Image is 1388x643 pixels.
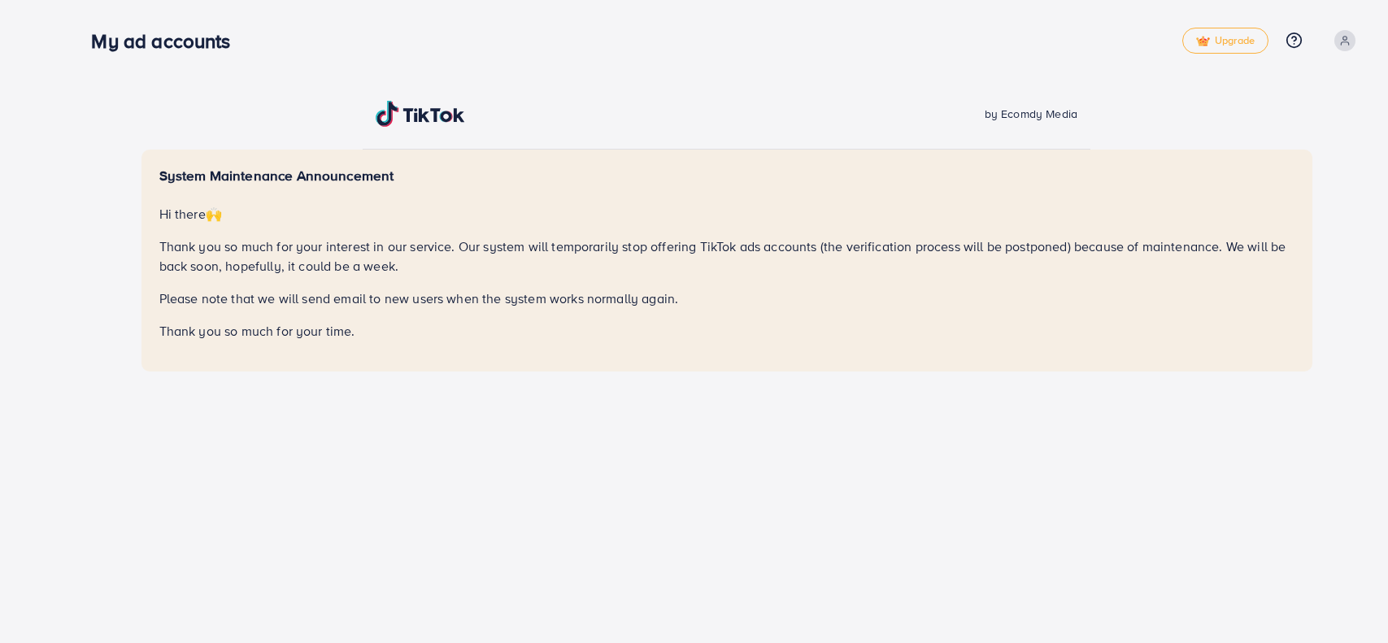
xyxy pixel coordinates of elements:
[985,106,1077,122] span: by Ecomdy Media
[1196,36,1210,47] img: tick
[159,289,1294,308] p: Please note that we will send email to new users when the system works normally again.
[159,321,1294,341] p: Thank you so much for your time.
[1182,28,1268,54] a: tickUpgrade
[159,204,1294,224] p: Hi there
[159,167,1294,185] h5: System Maintenance Announcement
[91,29,243,53] h3: My ad accounts
[206,205,222,223] span: 🙌
[1196,35,1255,47] span: Upgrade
[159,237,1294,276] p: Thank you so much for your interest in our service. Our system will temporarily stop offering Tik...
[376,101,465,127] img: TikTok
